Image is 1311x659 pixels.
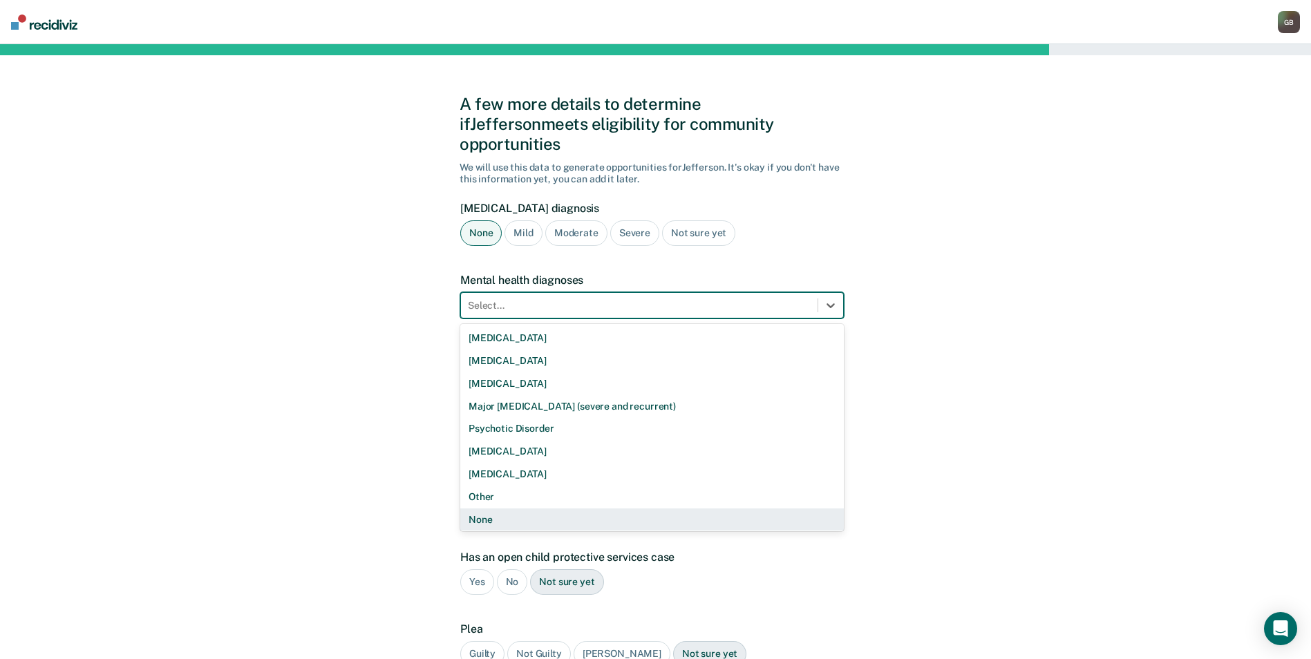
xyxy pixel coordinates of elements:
div: G B [1278,11,1300,33]
label: Plea [460,622,844,636]
div: We will use this data to generate opportunities for Jefferson . It's okay if you don't have this ... [460,162,851,185]
div: Psychotic Disorder [460,417,844,440]
div: Not sure yet [530,569,603,595]
label: Mental health diagnoses [460,274,844,287]
div: Mild [504,220,542,246]
div: Yes [460,569,494,595]
label: [MEDICAL_DATA] diagnosis [460,202,844,215]
div: Severe [610,220,659,246]
img: Recidiviz [11,15,77,30]
div: Not sure yet [662,220,735,246]
div: [MEDICAL_DATA] [460,350,844,372]
div: Other [460,486,844,508]
div: [MEDICAL_DATA] [460,372,844,395]
div: Open Intercom Messenger [1264,612,1297,645]
label: Has an open child protective services case [460,551,844,564]
div: [MEDICAL_DATA] [460,327,844,350]
div: [MEDICAL_DATA] [460,440,844,463]
div: Major [MEDICAL_DATA] (severe and recurrent) [460,395,844,418]
div: None [460,220,502,246]
button: GB [1278,11,1300,33]
div: No [497,569,528,595]
div: Moderate [545,220,607,246]
div: A few more details to determine if Jefferson meets eligibility for community opportunities [460,94,851,153]
div: None [460,508,844,531]
div: [MEDICAL_DATA] [460,463,844,486]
